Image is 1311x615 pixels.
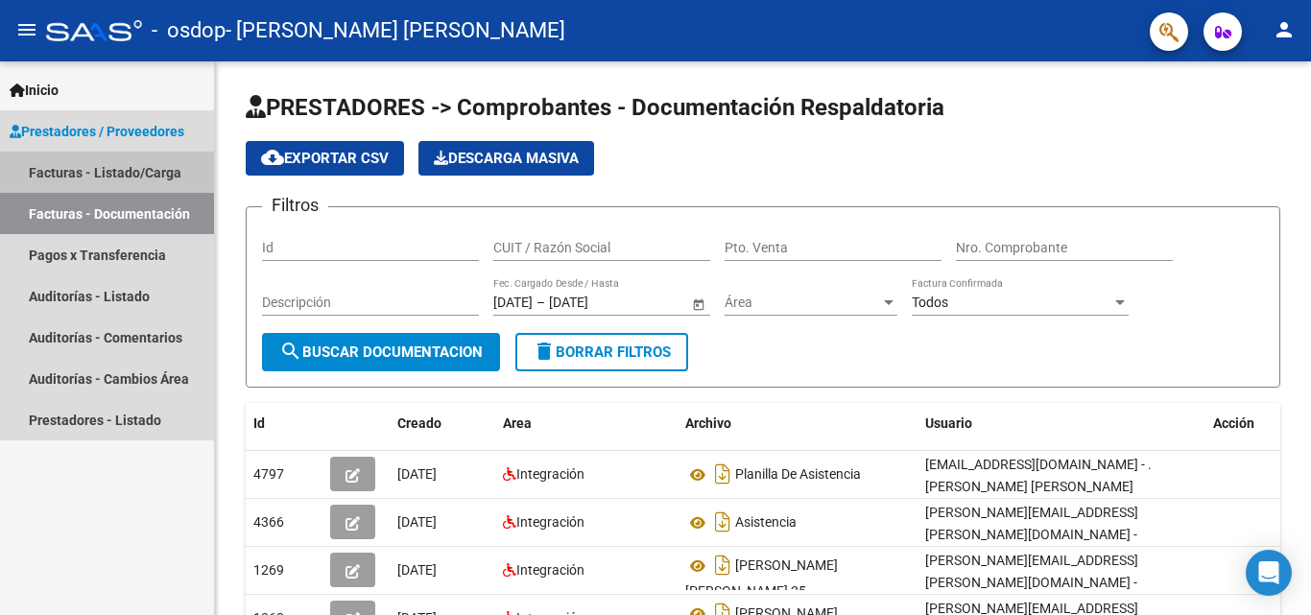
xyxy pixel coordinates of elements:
[516,562,584,578] span: Integración
[397,514,437,530] span: [DATE]
[261,150,389,167] span: Exportar CSV
[710,507,735,537] i: Descargar documento
[918,403,1205,444] datatable-header-cell: Usuario
[515,333,688,371] button: Borrar Filtros
[495,403,678,444] datatable-header-cell: Area
[735,467,861,483] span: Planilla De Asistencia
[1273,18,1296,41] mat-icon: person
[1246,550,1292,596] div: Open Intercom Messenger
[1213,415,1254,431] span: Acción
[226,10,565,52] span: - [PERSON_NAME] [PERSON_NAME]
[246,141,404,176] button: Exportar CSV
[503,415,532,431] span: Area
[1205,403,1301,444] datatable-header-cell: Acción
[418,141,594,176] app-download-masive: Descarga masiva de comprobantes (adjuntos)
[710,459,735,489] i: Descargar documento
[246,403,322,444] datatable-header-cell: Id
[516,514,584,530] span: Integración
[253,514,284,530] span: 4366
[10,121,184,142] span: Prestadores / Proveedores
[925,553,1138,612] span: [PERSON_NAME][EMAIL_ADDRESS][PERSON_NAME][DOMAIN_NAME] - [PERSON_NAME]
[279,343,483,361] span: Buscar Documentacion
[253,562,284,578] span: 1269
[397,562,437,578] span: [DATE]
[912,295,948,310] span: Todos
[678,403,918,444] datatable-header-cell: Archivo
[253,466,284,482] span: 4797
[246,94,944,121] span: PRESTADORES -> Comprobantes - Documentación Respaldatoria
[397,415,441,431] span: Creado
[925,415,972,431] span: Usuario
[685,415,731,431] span: Archivo
[925,505,1138,564] span: [PERSON_NAME][EMAIL_ADDRESS][PERSON_NAME][DOMAIN_NAME] - [PERSON_NAME]
[262,333,500,371] button: Buscar Documentacion
[434,150,579,167] span: Descarga Masiva
[549,295,643,311] input: Fecha fin
[253,415,265,431] span: Id
[536,295,545,311] span: –
[262,192,328,219] h3: Filtros
[390,403,495,444] datatable-header-cell: Creado
[397,466,437,482] span: [DATE]
[735,515,797,531] span: Asistencia
[516,466,584,482] span: Integración
[152,10,226,52] span: - osdop
[533,343,671,361] span: Borrar Filtros
[710,550,735,580] i: Descargar documento
[279,340,302,363] mat-icon: search
[925,457,1152,494] span: [EMAIL_ADDRESS][DOMAIN_NAME] - . [PERSON_NAME] [PERSON_NAME]
[685,558,838,600] span: [PERSON_NAME] [PERSON_NAME] 25
[725,295,880,311] span: Área
[261,146,284,169] mat-icon: cloud_download
[493,295,533,311] input: Fecha inicio
[688,294,708,314] button: Open calendar
[418,141,594,176] button: Descarga Masiva
[533,340,556,363] mat-icon: delete
[10,80,59,101] span: Inicio
[15,18,38,41] mat-icon: menu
